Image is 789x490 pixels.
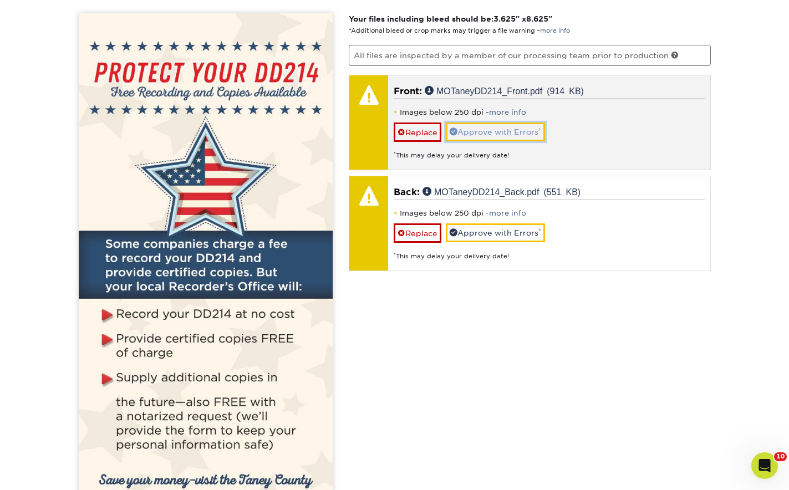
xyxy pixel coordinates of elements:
small: *Additional bleed or crop marks may trigger a file warning – [349,27,570,34]
a: Replace [394,223,441,243]
span: Front: [394,86,422,96]
span: 3.625 [493,14,516,23]
iframe: Google Customer Reviews [3,456,94,486]
span: 8.625 [526,14,548,23]
a: Replace [394,122,441,142]
strong: Your files including bleed should be: " x " [349,14,552,23]
a: more info [489,108,526,116]
li: Images below 250 dpi - [394,108,705,117]
span: Back: [394,187,420,197]
a: more info [489,209,526,217]
li: Images below 250 dpi - [394,208,705,218]
div: This may delay your delivery date! [394,243,705,261]
span: 10 [774,452,787,461]
a: Approve with Errors* [446,122,545,141]
div: This may delay your delivery date! [394,142,705,160]
a: MOTaneyDD214_Back.pdf (551 KB) [423,187,581,196]
a: Approve with Errors* [446,223,545,242]
iframe: Intercom live chat [751,452,778,479]
a: MOTaneyDD214_Front.pdf (914 KB) [425,86,584,95]
p: All files are inspected by a member of our processing team prior to production. [349,45,711,66]
a: more info [540,27,570,34]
